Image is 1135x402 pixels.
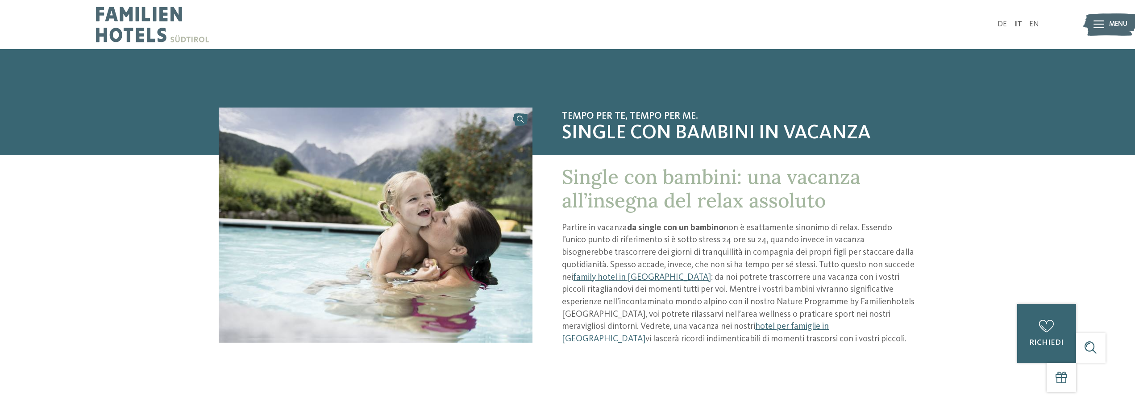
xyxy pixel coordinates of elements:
strong: da single con un bambino [627,224,723,232]
a: DE [998,21,1007,28]
p: Partire in vacanza non è esattamente sinonimo di relax. Essendo l’unico punto di riferimento si è... [562,222,916,346]
a: family hotel in [GEOGRAPHIC_DATA] [573,273,711,282]
span: Menu [1109,20,1127,29]
span: Single con bambini in vacanza [562,122,916,145]
a: EN [1029,21,1039,28]
a: IT [1014,21,1022,28]
a: richiedi [1017,304,1076,363]
span: Tempo per te, tempo per me. [562,110,916,122]
span: richiedi [1029,339,1064,347]
span: Single con bambini: una vacanza all’insegna del relax assoluto [562,164,861,213]
img: Single con bambini in vacanza: relax puro [219,108,532,343]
